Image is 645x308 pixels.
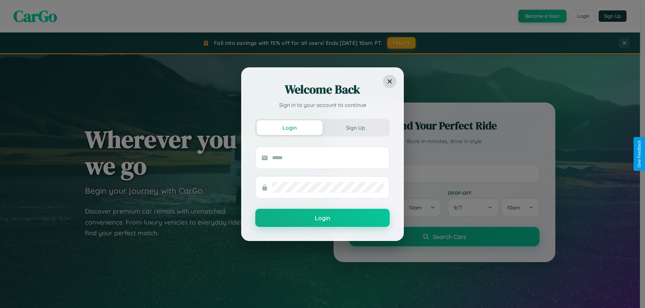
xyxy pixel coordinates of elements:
[255,209,390,227] button: Login
[257,120,322,135] button: Login
[322,120,388,135] button: Sign Up
[255,81,390,98] h2: Welcome Back
[255,101,390,109] p: Sign in to your account to continue
[637,140,642,168] div: Give Feedback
